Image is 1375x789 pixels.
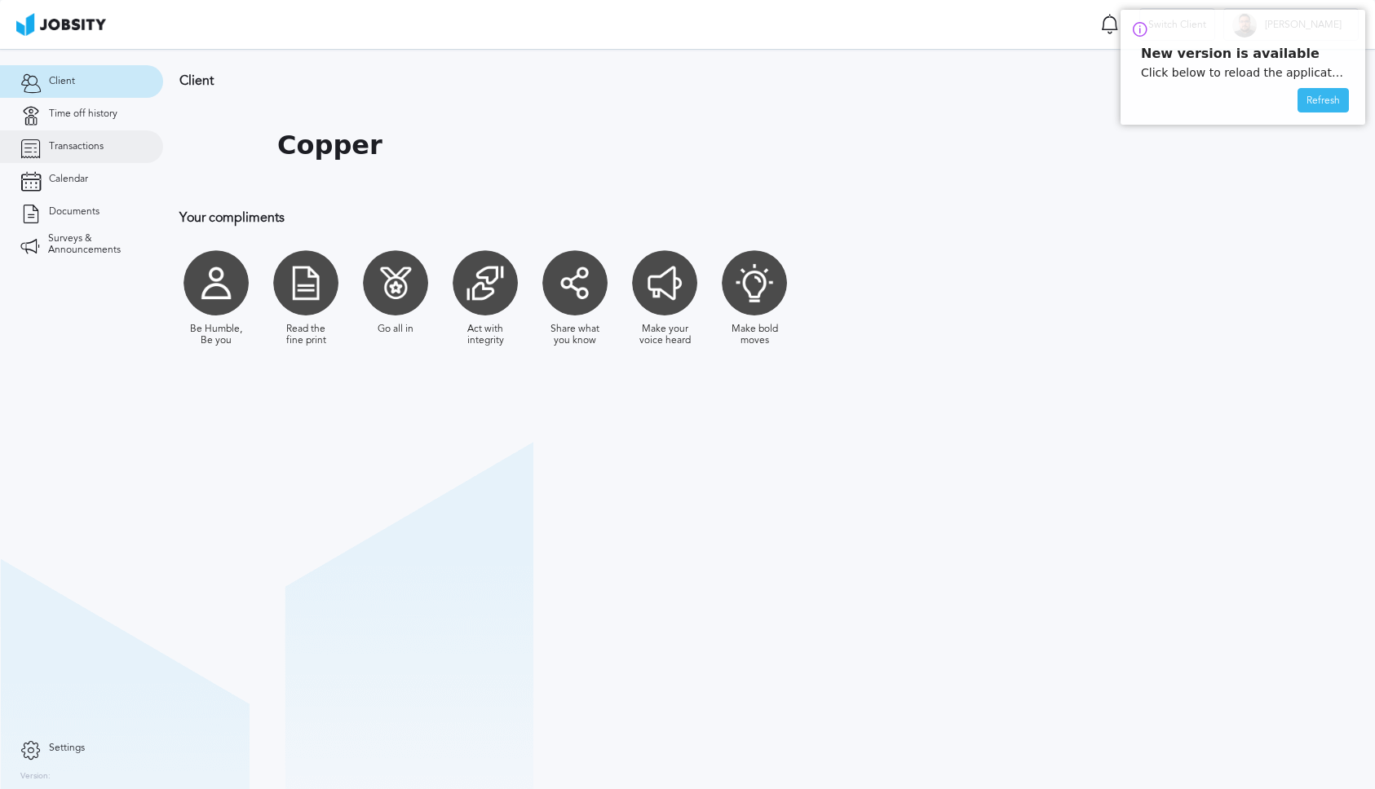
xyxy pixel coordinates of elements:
div: Go all in [378,324,413,335]
div: Be Humble, Be you [188,324,245,346]
div: Make your voice heard [636,324,693,346]
div: Read the fine print [277,324,334,346]
span: Transactions [49,141,104,152]
button: Switch Client [1139,8,1215,41]
div: Act with integrity [457,324,514,346]
h3: Client [179,73,1064,88]
p: Click below to reload the application [1141,66,1345,79]
div: Share what you know [546,324,603,346]
div: Make bold moves [726,324,783,346]
button: Refresh [1298,88,1349,112]
div: Refresh [1298,89,1348,113]
img: ab4bad089aa723f57921c736e9817d99.png [16,13,106,36]
span: Surveys & Announcements [48,233,143,256]
h3: Your compliments [179,210,1064,225]
span: Documents [49,206,99,218]
span: Client [49,76,75,87]
button: A[PERSON_NAME] [1223,8,1359,41]
span: Time off history [49,108,117,120]
span: Settings [49,743,85,754]
div: Switch Client [1140,9,1214,42]
label: Version: [20,772,51,782]
span: Calendar [49,174,88,185]
h1: Copper [277,130,382,161]
p: New version is available [1141,46,1345,61]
